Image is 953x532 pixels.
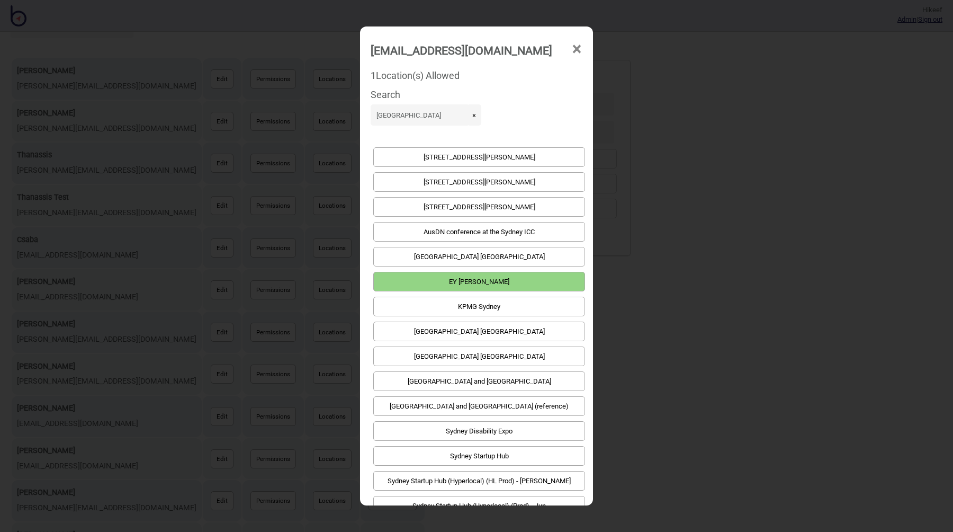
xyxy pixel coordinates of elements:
button: [STREET_ADDRESS][PERSON_NAME] [373,147,585,167]
button: KPMG Sydney [373,297,585,316]
button: Sydney Startup Hub [373,446,585,466]
input: Search locations [371,104,470,126]
span: × [571,32,582,67]
button: [GEOGRAPHIC_DATA] and [GEOGRAPHIC_DATA] [373,371,585,391]
div: [EMAIL_ADDRESS][DOMAIN_NAME] [371,39,552,62]
button: Sydney Startup Hub (Hyperlocal) (Prod) - Jun [373,496,585,516]
div: Search [371,85,477,145]
button: Sydney Startup Hub (Hyperlocal) (HL Prod) - [PERSON_NAME] [373,471,585,491]
div: 1 Location(s) Allowed [371,66,582,85]
button: × [467,104,481,126]
button: [GEOGRAPHIC_DATA] [GEOGRAPHIC_DATA] [373,347,585,366]
button: AusDN conference at the Sydney ICC [373,222,585,242]
button: [GEOGRAPHIC_DATA] [GEOGRAPHIC_DATA] [373,247,585,267]
button: [STREET_ADDRESS][PERSON_NAME] [373,197,585,217]
button: [GEOGRAPHIC_DATA] and [GEOGRAPHIC_DATA] (reference) [373,396,585,416]
button: EY [PERSON_NAME] [373,272,585,291]
button: [STREET_ADDRESS][PERSON_NAME] [373,172,585,192]
button: Sydney Disability Expo [373,421,585,441]
button: [GEOGRAPHIC_DATA] [GEOGRAPHIC_DATA] [373,322,585,341]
